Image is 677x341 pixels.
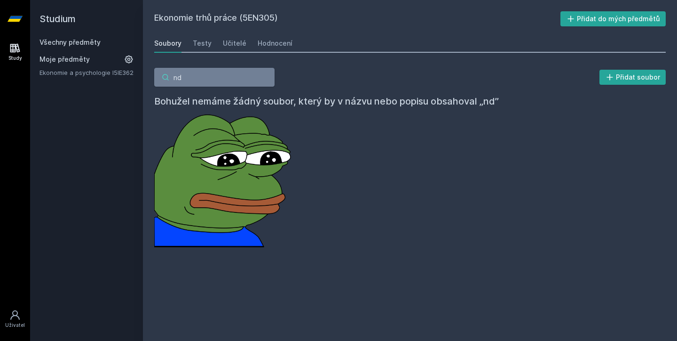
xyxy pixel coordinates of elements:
[223,39,246,48] div: Učitelé
[560,11,666,26] button: Přidat do mých předmětů
[154,11,560,26] h2: Ekonomie trhů práce (5EN305)
[154,34,181,53] a: Soubory
[193,39,212,48] div: Testy
[258,39,292,48] div: Hodnocení
[154,68,275,87] input: Hledej soubor
[2,305,28,333] a: Uživatel
[223,34,246,53] a: Učitelé
[154,94,666,108] h4: Bohužel nemáme žádný soubor, který by v názvu nebo popisu obsahoval „nd”
[39,38,101,46] a: Všechny předměty
[154,39,181,48] div: Soubory
[258,34,292,53] a: Hodnocení
[599,70,666,85] button: Přidat soubor
[2,38,28,66] a: Study
[114,69,134,76] a: 5IE362
[154,108,295,247] img: error_picture.png
[39,68,114,77] a: Ekonomie a psychologie I
[193,34,212,53] a: Testy
[8,55,22,62] div: Study
[5,322,25,329] div: Uživatel
[39,55,90,64] span: Moje předměty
